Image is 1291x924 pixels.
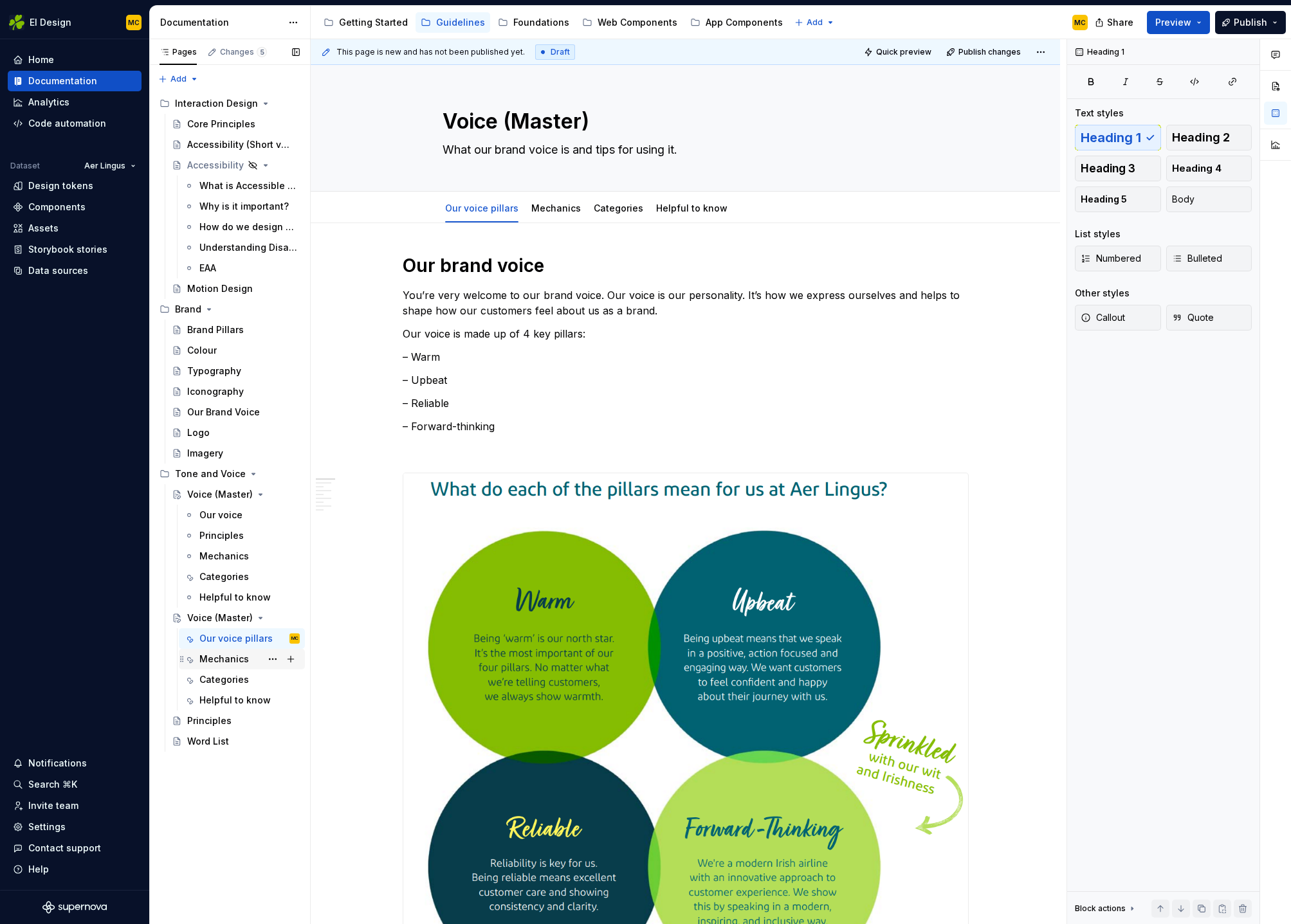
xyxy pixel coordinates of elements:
div: MC [291,632,298,645]
div: Principles [199,529,244,542]
a: Voice (Master) [167,484,305,505]
a: Settings [8,817,142,837]
div: Components [28,201,86,213]
a: Our voice pillarsMC [179,628,305,649]
span: This page is new and has not been published yet. [336,47,525,57]
div: Documentation [160,16,282,29]
button: Heading 5 [1075,186,1161,212]
button: Add [791,14,839,32]
div: Imagery [187,447,223,460]
span: Heading 5 [1081,193,1127,206]
span: Bulleted [1172,252,1222,265]
div: EI Design [30,16,71,29]
button: Heading 3 [1075,156,1161,181]
div: Categories [199,570,249,583]
button: Numbered [1075,246,1161,271]
div: Settings [28,820,66,833]
button: Notifications [8,753,142,774]
div: Mechanics [199,550,249,563]
span: Body [1172,193,1195,206]
a: Helpful to know [179,587,305,608]
div: Notifications [28,757,87,770]
div: Storybook stories [28,243,107,256]
div: Brand [154,299,305,320]
span: Preview [1155,16,1191,29]
button: Bulleted [1166,246,1252,271]
a: Core Principles [167,114,305,134]
div: How do we design for Inclusivity? [199,221,297,233]
a: Categories [179,566,305,587]
div: Assets [28,222,59,235]
span: Callout [1081,311,1125,324]
div: Home [28,53,54,66]
div: Invite team [28,799,78,812]
a: What is Accessible Design? [179,176,305,196]
a: Accessibility [167,155,305,176]
div: Colour [187,344,217,357]
div: Understanding Disability [199,241,297,254]
div: MC [128,17,140,28]
span: Numbered [1081,252,1141,265]
div: Motion Design [187,282,253,295]
a: Helpful to know [179,690,305,711]
div: Why is it important? [199,200,289,213]
a: Foundations [493,12,574,33]
a: Categories [594,203,643,213]
button: Body [1166,186,1252,212]
div: Logo [187,426,210,439]
span: Quote [1172,311,1214,324]
p: – Warm [403,349,969,365]
div: MC [1074,17,1086,28]
span: Quick preview [876,47,931,57]
a: Understanding Disability [179,237,305,258]
div: Data sources [28,264,88,277]
button: Preview [1147,11,1210,34]
a: Principles [179,525,305,546]
h1: Our brand voice [403,254,969,277]
div: Block actions [1075,900,1137,918]
div: Page tree [154,93,305,752]
div: Our voice pillars [199,632,273,645]
div: Changes [220,47,267,57]
a: Helpful to know [656,203,728,213]
a: Our voice [179,505,305,525]
textarea: Voice (Master) [440,106,926,137]
p: Our voice is made up of 4 key pillars: [403,326,969,341]
a: Why is it important? [179,196,305,217]
a: Invite team [8,795,142,816]
div: Categories [199,673,249,686]
a: Logo [167,422,305,443]
a: Typography [167,361,305,381]
div: Typography [187,365,241,377]
a: Our voice pillars [445,203,518,213]
div: Contact support [28,842,101,855]
svg: Supernova Logo [42,901,107,914]
div: App Components [706,16,783,29]
div: Core Principles [187,118,255,131]
button: Publish [1215,11,1286,34]
a: Mechanics [531,203,581,213]
a: Voice (Master) [167,608,305,628]
div: Pages [160,47,197,57]
a: Our Brand Voice [167,402,305,422]
div: Help [28,863,49,876]
a: Getting Started [318,12,413,33]
p: – Reliable [403,395,969,411]
button: Quote [1166,305,1252,331]
button: Publish changes [942,43,1027,61]
span: 5 [257,47,267,57]
a: Guidelines [416,12,490,33]
a: Code automation [8,113,142,134]
div: Documentation [28,75,97,87]
a: Analytics [8,92,142,113]
div: Mechanics [199,653,249,666]
div: Guidelines [436,16,485,29]
span: Share [1107,16,1133,29]
span: Publish [1234,16,1267,29]
a: Components [8,197,142,217]
a: Categories [179,669,305,690]
div: Principles [187,714,232,727]
span: Heading 4 [1172,162,1222,175]
div: Getting Started [339,16,408,29]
